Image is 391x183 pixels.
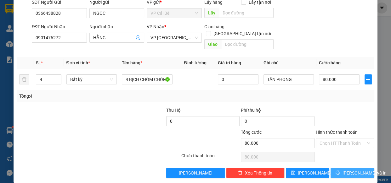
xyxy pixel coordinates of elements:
[218,74,258,84] input: 0
[122,74,173,84] input: VD: Bàn, Ghế
[245,170,272,176] span: Xóa Thông tin
[66,60,90,65] span: Đơn vị tính
[336,170,340,175] span: printer
[36,60,41,65] span: SL
[211,30,274,37] span: [GEOGRAPHIC_DATA] tận nơi
[5,13,49,20] div: LỘC
[238,170,242,175] span: delete
[166,108,181,113] span: Thu Hộ
[70,75,113,84] span: Bất kỳ
[5,20,49,29] div: 0948081306
[89,23,144,30] div: Người nhận
[19,74,29,84] button: delete
[298,170,331,176] span: [PERSON_NAME]
[150,8,198,18] span: VP Cái Bè
[184,60,206,65] span: Định lượng
[147,24,164,29] span: VP Nhận
[316,130,358,135] label: Hình thức thanh toán
[179,170,212,176] span: [PERSON_NAME]
[54,5,118,20] div: VP [GEOGRAPHIC_DATA]
[263,74,314,84] input: Ghi Chú
[204,39,221,49] span: Giao
[181,152,241,163] div: Chưa thanh toán
[5,6,15,13] span: Gửi:
[5,5,49,13] div: VP Cái Bè
[204,8,219,18] span: Lấy
[261,57,317,69] th: Ghi chú
[365,74,372,84] button: plus
[343,170,387,176] span: [PERSON_NAME] và In
[54,20,118,43] div: THUÝ VY( [GEOGRAPHIC_DATA] )
[204,24,224,29] span: Giao hàng
[291,170,295,175] span: save
[54,6,69,13] span: Nhận:
[218,60,241,65] span: Giá trị hàng
[166,168,225,178] button: [PERSON_NAME]
[19,93,151,100] div: Tổng: 4
[365,77,371,82] span: plus
[150,33,198,42] span: VP Sài Gòn
[286,168,329,178] button: save[PERSON_NAME]
[241,130,262,135] span: Tổng cước
[54,43,118,52] div: 0909940510
[32,23,87,30] div: SĐT Người Nhận
[241,107,314,116] div: Phí thu hộ
[135,35,140,40] span: user-add
[122,60,142,65] span: Tên hàng
[331,168,374,178] button: printer[PERSON_NAME] và In
[319,60,341,65] span: Cước hàng
[226,168,285,178] button: deleteXóa Thông tin
[221,39,274,49] input: Dọc đường
[219,8,274,18] input: Dọc đường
